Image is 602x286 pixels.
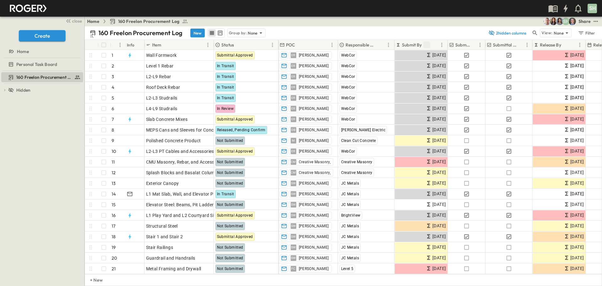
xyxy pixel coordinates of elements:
[455,42,470,48] p: Submitted?
[570,94,584,101] span: [DATE]
[341,181,359,186] span: JC Metals
[341,128,386,132] span: [PERSON_NAME] Electric
[17,48,29,55] span: Home
[432,84,446,91] span: [DATE]
[570,116,584,123] span: [DATE]
[328,41,336,49] button: Menu
[299,245,329,250] span: [PERSON_NAME]
[346,42,377,48] p: Responsible Contractor
[432,212,446,219] span: [DATE]
[341,117,355,121] span: WebCor
[116,41,124,49] button: Menu
[1,47,82,56] a: Home
[541,30,552,36] p: View:
[146,84,180,90] span: Roof Deck Rebar
[432,169,446,176] span: [DATE]
[146,52,177,58] span: Wall Formwork
[432,244,446,251] span: [DATE]
[299,95,329,100] span: [PERSON_NAME]
[162,41,169,48] button: Sort
[341,170,372,175] span: Creative Masonry
[112,223,115,229] p: 17
[217,202,243,207] span: Not Submitted
[485,29,530,37] button: 2hidden columns
[16,87,30,93] span: Hidden
[341,267,354,271] span: Level 5
[146,73,171,80] span: L2-L9 Rebar
[587,3,598,14] button: SH
[146,255,195,261] span: Guardrail and Handrails
[216,29,224,37] button: kanban view
[570,148,584,155] span: [DATE]
[112,116,114,122] p: 7
[570,254,584,262] span: [DATE]
[112,202,116,208] p: 15
[432,222,446,229] span: [DATE]
[1,73,82,82] a: 160 Freelon Procurement Log
[432,51,446,59] span: [DATE]
[112,234,116,240] p: 18
[438,41,446,49] button: Menu
[291,226,296,226] span: SW
[118,18,180,24] span: 160 Freelon Procurement Log
[235,41,242,48] button: Sort
[540,42,561,48] p: Release By
[217,256,243,260] span: Not Submitted
[299,202,329,207] span: [PERSON_NAME]
[299,170,331,175] span: Creative Masonry,
[146,234,183,240] span: Stair 1 and Stair 2
[112,159,115,165] p: 11
[217,53,253,57] span: Submittal Approved
[190,29,205,37] button: New
[221,42,234,48] p: Status
[341,138,376,143] span: Clean Cut Concrete
[543,18,551,25] img: Mickie Parrish (mparrish@cahill-sf.com)
[299,234,329,239] span: [PERSON_NAME]
[146,202,248,208] span: Elevator Steel: Beams, Pit Ladder, and Guide Rails
[112,180,116,186] p: 13
[1,60,82,69] a: Personal Task Board
[204,41,212,49] button: Menu
[341,160,372,164] span: Creative Masonry
[341,245,359,250] span: JC Metals
[299,106,329,111] span: [PERSON_NAME]
[299,53,329,58] span: [PERSON_NAME]
[126,40,145,50] div: Info
[217,245,243,250] span: Not Submitted
[112,95,114,101] p: 5
[217,149,253,154] span: Submittal Approved
[217,106,234,111] span: In Review
[286,42,295,48] p: POC
[217,181,243,186] span: Not Submitted
[146,223,178,229] span: Structural Steel
[588,4,597,13] div: SH
[471,41,478,48] button: Sort
[291,76,295,77] span: ER
[341,224,359,228] span: JC Metals
[146,116,188,122] span: Slab Concrete Mixes
[432,94,446,101] span: [DATE]
[248,30,258,36] p: None
[299,117,329,122] span: [PERSON_NAME]
[570,169,584,176] span: [DATE]
[518,41,525,48] button: Sort
[112,84,114,90] p: 4
[378,41,385,48] button: Sort
[146,148,214,154] span: L2-L3 PT Cables and Accessories
[432,254,446,262] span: [DATE]
[570,84,584,91] span: [DATE]
[562,41,569,48] button: Sort
[146,63,174,69] span: Level 1 Rebar
[112,244,116,251] p: 19
[63,16,83,25] button: close
[570,190,584,197] span: [DATE]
